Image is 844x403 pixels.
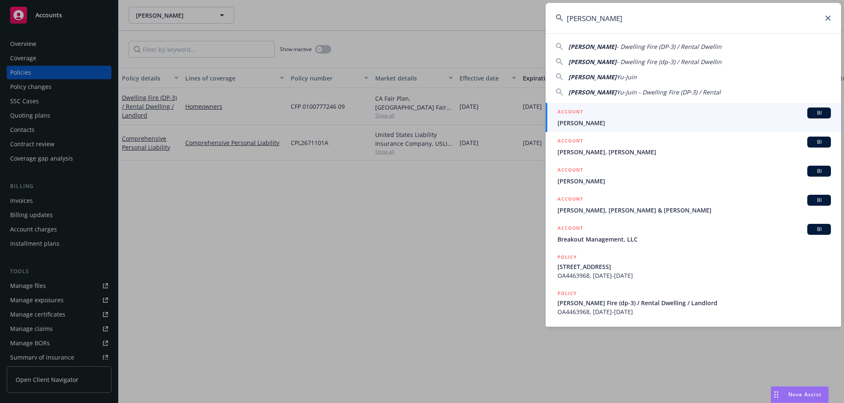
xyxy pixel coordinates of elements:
[546,3,841,33] input: Search...
[557,118,831,127] span: [PERSON_NAME]
[811,109,828,117] span: BI
[617,73,637,81] span: Yu-Juin
[546,161,841,190] a: ACCOUNTBI[PERSON_NAME]
[568,58,617,66] span: [PERSON_NAME]
[568,43,617,51] span: [PERSON_NAME]
[617,43,722,51] span: - Dwelling Fire (DP-3) / Rental Dwellin
[557,148,831,156] span: [PERSON_NAME], [PERSON_NAME]
[617,88,721,96] span: Yu-Juin - Dwelling Fire (DP-3) / Rental
[771,386,829,403] button: Nova Assist
[788,391,822,398] span: Nova Assist
[557,253,577,261] h5: POLICY
[546,190,841,219] a: ACCOUNTBI[PERSON_NAME], [PERSON_NAME] & [PERSON_NAME]
[546,103,841,132] a: ACCOUNTBI[PERSON_NAME]
[557,289,577,298] h5: POLICY
[557,325,577,334] h5: POLICY
[811,138,828,146] span: BI
[557,177,831,185] span: [PERSON_NAME]
[568,88,617,96] span: [PERSON_NAME]
[811,167,828,175] span: BI
[568,73,617,81] span: [PERSON_NAME]
[557,107,583,118] h5: ACCOUNT
[557,271,831,280] span: OA4463968, [DATE]-[DATE]
[557,166,583,176] h5: ACCOUNT
[557,298,831,307] span: [PERSON_NAME] Fire (dp-3) / Rental Dwelling / Landlord
[546,132,841,161] a: ACCOUNTBI[PERSON_NAME], [PERSON_NAME]
[557,224,583,234] h5: ACCOUNT
[557,262,831,271] span: [STREET_ADDRESS]
[557,137,583,147] h5: ACCOUNT
[811,226,828,233] span: BI
[617,58,722,66] span: - Dwelling Fire (dp-3) / Rental Dwellin
[557,307,831,316] span: OA4463968, [DATE]-[DATE]
[557,195,583,205] h5: ACCOUNT
[546,248,841,285] a: POLICY[STREET_ADDRESS]OA4463968, [DATE]-[DATE]
[546,219,841,248] a: ACCOUNTBIBreakout Management, LLC
[811,196,828,204] span: BI
[557,206,831,215] span: [PERSON_NAME], [PERSON_NAME] & [PERSON_NAME]
[546,321,841,357] a: POLICY
[557,235,831,244] span: Breakout Management, LLC
[771,387,782,403] div: Drag to move
[546,285,841,321] a: POLICY[PERSON_NAME] Fire (dp-3) / Rental Dwelling / LandlordOA4463968, [DATE]-[DATE]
